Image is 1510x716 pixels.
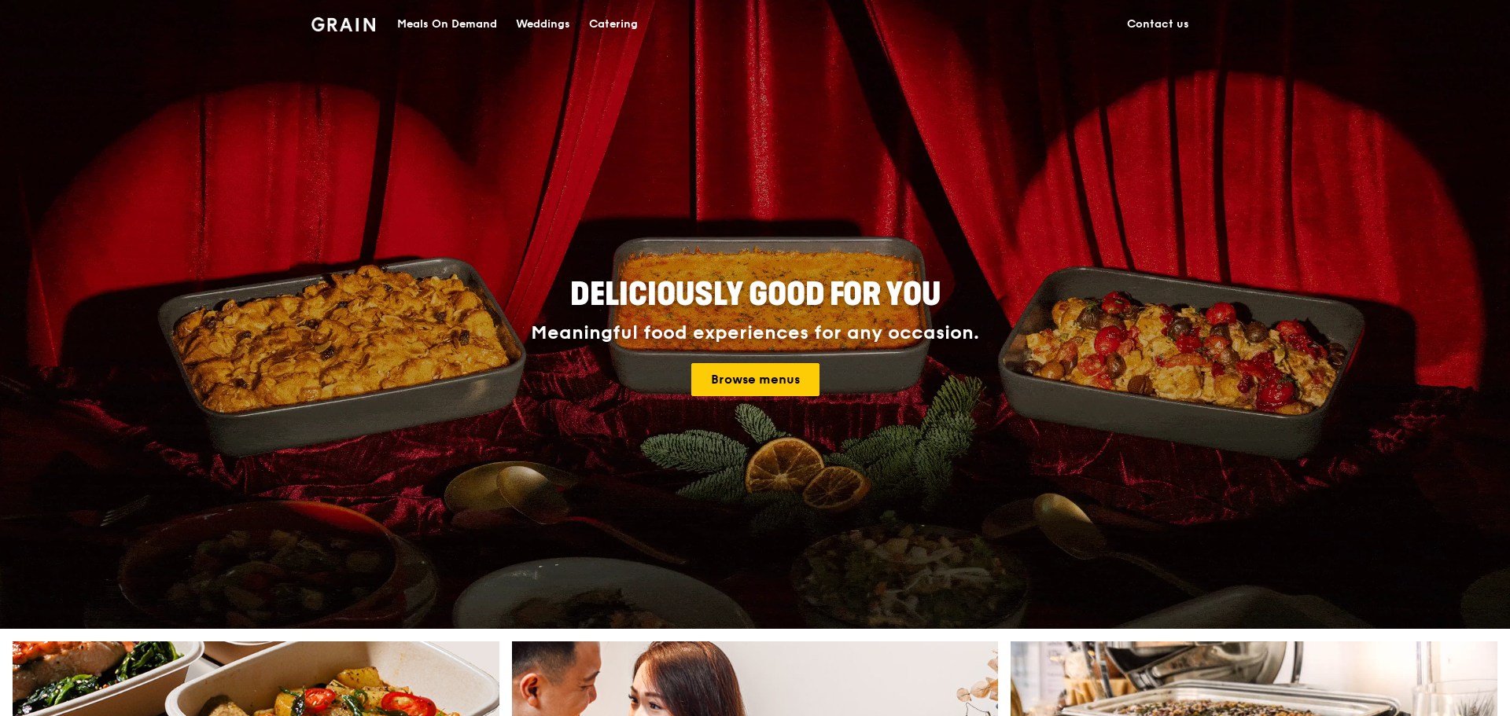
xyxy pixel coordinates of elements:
[589,1,638,48] div: Catering
[580,1,647,48] a: Catering
[516,1,570,48] div: Weddings
[1118,1,1199,48] a: Contact us
[691,363,819,396] a: Browse menus
[397,1,497,48] div: Meals On Demand
[472,322,1038,344] div: Meaningful food experiences for any occasion.
[506,1,580,48] a: Weddings
[311,17,375,31] img: Grain
[570,276,941,314] span: Deliciously good for you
